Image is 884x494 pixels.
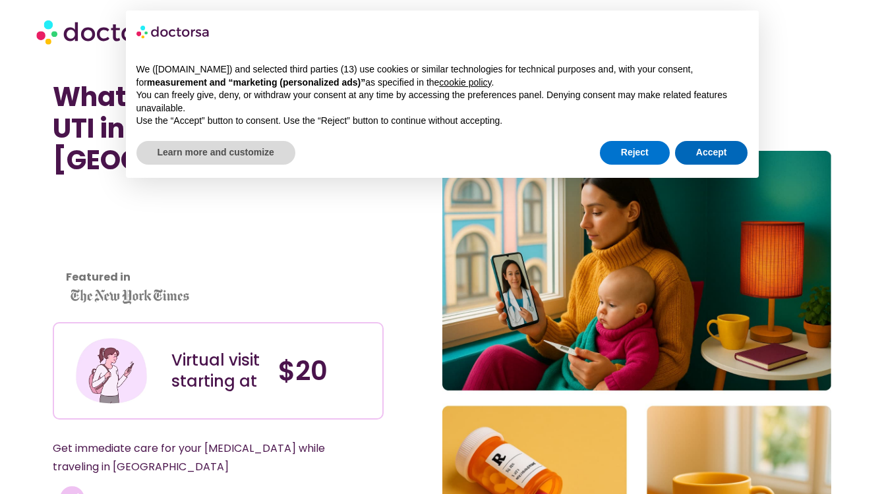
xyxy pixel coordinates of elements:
h4: $20 [278,355,372,387]
img: logo [136,21,210,42]
strong: Featured in [66,269,131,285]
p: Use the “Accept” button to consent. Use the “Reject” button to continue without accepting. [136,115,748,128]
img: Illustration depicting a young woman in a casual outfit, engaged with her smartphone. She has a p... [74,333,149,408]
p: You can freely give, deny, or withdraw your consent at any time by accessing the preferences pane... [136,89,748,115]
div: Virtual visit starting at [171,350,266,392]
iframe: Customer reviews powered by Trustpilot [59,196,178,294]
button: Reject [600,141,670,165]
p: Get immediate care for your [MEDICAL_DATA] while traveling in [GEOGRAPHIC_DATA] [53,439,352,476]
button: Learn more and customize [136,141,295,165]
h1: What To Do If You Have a UTI in [GEOGRAPHIC_DATA] [53,81,384,176]
button: Accept [675,141,748,165]
strong: measurement and “marketing (personalized ads)” [147,77,365,88]
p: We ([DOMAIN_NAME]) and selected third parties (13) use cookies or similar technologies for techni... [136,63,748,89]
a: cookie policy [439,77,491,88]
